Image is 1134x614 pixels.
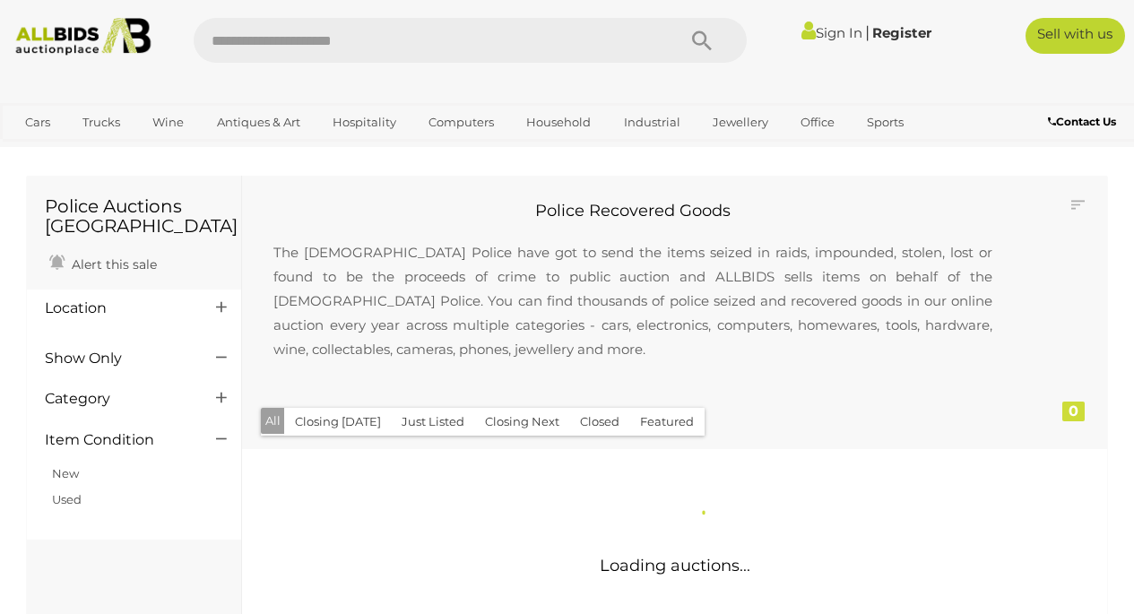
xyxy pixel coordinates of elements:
h4: Show Only [45,350,189,367]
button: Closing Next [474,408,570,436]
button: Closed [569,408,630,436]
h1: Police Auctions [GEOGRAPHIC_DATA] [45,196,223,236]
div: 0 [1062,402,1085,421]
img: Allbids.com.au [8,18,158,56]
a: Industrial [612,108,692,137]
a: Office [789,108,846,137]
button: Search [657,18,747,63]
a: Used [52,492,82,506]
h2: Police Recovered Goods [255,203,1010,221]
a: Contact Us [1048,112,1121,132]
a: Cars [13,108,62,137]
button: Just Listed [391,408,475,436]
a: Jewellery [701,108,780,137]
span: Loading auctions... [600,556,750,575]
h4: Category [45,391,189,407]
a: Antiques & Art [205,108,312,137]
button: All [261,408,285,434]
a: Wine [141,108,195,137]
a: Hospitality [321,108,408,137]
button: Featured [629,408,705,436]
a: Household [515,108,602,137]
a: Alert this sale [45,249,161,276]
span: | [865,22,870,42]
a: Sell with us [1026,18,1125,54]
p: The [DEMOGRAPHIC_DATA] Police have got to send the items seized in raids, impounded, stolen, lost... [255,222,1010,379]
button: Closing [DATE] [284,408,392,436]
a: New [52,466,79,480]
a: Sports [855,108,915,137]
a: [GEOGRAPHIC_DATA] [13,137,164,167]
h4: Item Condition [45,432,189,448]
b: Contact Us [1048,115,1116,128]
a: Register [872,24,931,41]
span: Alert this sale [67,256,157,272]
a: Sign In [801,24,862,41]
h4: Location [45,300,189,316]
a: Trucks [71,108,132,137]
a: Computers [417,108,506,137]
